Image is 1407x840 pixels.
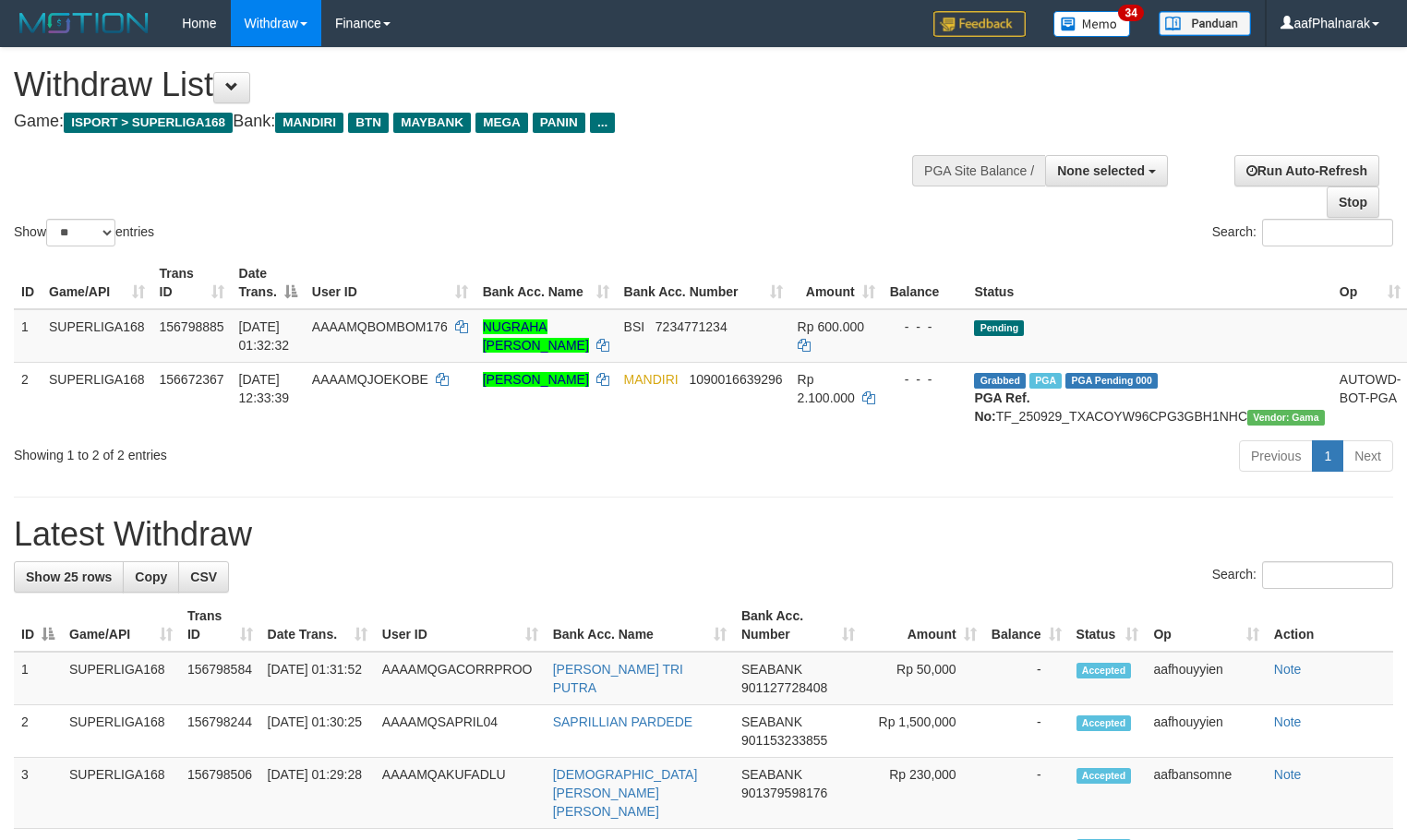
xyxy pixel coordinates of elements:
th: Balance: activate to sort column ascending [984,599,1069,652]
td: AAAAMQSAPRIL04 [375,705,546,758]
span: BTN [348,113,389,133]
th: ID [14,257,42,309]
span: Copy [135,570,167,584]
th: Date Trans.: activate to sort column descending [232,257,305,309]
td: aafhouyyien [1146,705,1266,758]
span: MANDIRI [624,372,679,387]
span: AAAAMQJOEKOBE [312,372,428,387]
th: Status: activate to sort column ascending [1069,599,1147,652]
span: Show 25 rows [26,570,112,584]
td: 3 [14,758,62,829]
a: 1 [1312,440,1343,472]
img: MOTION_logo.png [14,9,154,37]
a: CSV [178,561,229,593]
td: [DATE] 01:30:25 [260,705,375,758]
span: PGA Pending [1065,373,1158,389]
a: SAPRILLIAN PARDEDE [553,714,692,729]
th: Game/API: activate to sort column ascending [42,257,152,309]
a: [DEMOGRAPHIC_DATA][PERSON_NAME] [PERSON_NAME] [553,767,698,819]
a: Note [1274,767,1302,782]
th: User ID: activate to sort column ascending [375,599,546,652]
div: - - - [890,370,960,389]
td: TF_250929_TXACOYW96CPG3GBH1NHC [967,362,1331,433]
th: Bank Acc. Number: activate to sort column ascending [617,257,790,309]
td: aafbansomne [1146,758,1266,829]
span: SEABANK [741,662,802,677]
td: - [984,652,1069,705]
td: AAAAMQGACORRPROO [375,652,546,705]
td: 156798506 [180,758,260,829]
span: Accepted [1076,768,1132,784]
span: Copy 901153233855 to clipboard [741,733,827,748]
h4: Game: Bank: [14,113,920,131]
span: Copy 1090016639296 to clipboard [689,372,782,387]
th: Amount: activate to sort column ascending [862,599,984,652]
a: [PERSON_NAME] [483,372,589,387]
th: Trans ID: activate to sort column ascending [152,257,232,309]
span: Grabbed [974,373,1026,389]
span: MAYBANK [393,113,471,133]
th: User ID: activate to sort column ascending [305,257,475,309]
td: Rp 230,000 [862,758,984,829]
td: - [984,705,1069,758]
a: Previous [1239,440,1313,472]
th: ID: activate to sort column descending [14,599,62,652]
th: Balance [883,257,968,309]
span: None selected [1057,163,1145,178]
a: Stop [1327,186,1379,218]
span: Copy 901379598176 to clipboard [741,786,827,800]
span: AAAAMQBOMBOM176 [312,319,448,334]
td: AAAAMQAKUFADLU [375,758,546,829]
span: Marked by aafsengchandara [1029,373,1062,389]
label: Search: [1212,219,1393,246]
button: None selected [1045,155,1168,186]
td: [DATE] 01:31:52 [260,652,375,705]
span: [DATE] 01:32:32 [239,319,290,353]
a: Run Auto-Refresh [1234,155,1379,186]
th: Game/API: activate to sort column ascending [62,599,180,652]
td: - [984,758,1069,829]
span: 34 [1118,5,1143,21]
td: 2 [14,362,42,433]
div: Showing 1 to 2 of 2 entries [14,438,572,464]
th: Bank Acc. Name: activate to sort column ascending [475,257,617,309]
a: Show 25 rows [14,561,124,593]
th: Action [1267,599,1393,652]
a: Note [1274,714,1302,729]
th: Op: activate to sort column ascending [1146,599,1266,652]
span: PANIN [533,113,585,133]
select: Showentries [46,219,115,246]
td: 156798584 [180,652,260,705]
th: Status [967,257,1331,309]
span: Copy 7234771234 to clipboard [655,319,728,334]
input: Search: [1262,561,1393,589]
td: 1 [14,652,62,705]
td: SUPERLIGA168 [42,309,152,363]
a: Note [1274,662,1302,677]
img: Button%20Memo.svg [1053,11,1131,37]
span: Rp 2.100.000 [798,372,855,405]
span: 156672367 [160,372,224,387]
td: 156798244 [180,705,260,758]
span: [DATE] 12:33:39 [239,372,290,405]
span: Accepted [1076,663,1132,678]
h1: Withdraw List [14,66,920,103]
a: [PERSON_NAME] TRI PUTRA [553,662,683,695]
span: ... [590,113,615,133]
div: PGA Site Balance / [912,155,1045,186]
b: PGA Ref. No: [974,390,1029,424]
td: 2 [14,705,62,758]
a: Next [1342,440,1393,472]
img: panduan.png [1159,11,1251,36]
input: Search: [1262,219,1393,246]
td: SUPERLIGA168 [42,362,152,433]
span: MEGA [475,113,528,133]
td: aafhouyyien [1146,652,1266,705]
span: 156798885 [160,319,224,334]
img: Feedback.jpg [933,11,1026,37]
a: Copy [123,561,179,593]
th: Bank Acc. Name: activate to sort column ascending [546,599,734,652]
td: SUPERLIGA168 [62,652,180,705]
th: Bank Acc. Number: activate to sort column ascending [734,599,862,652]
span: Accepted [1076,715,1132,731]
